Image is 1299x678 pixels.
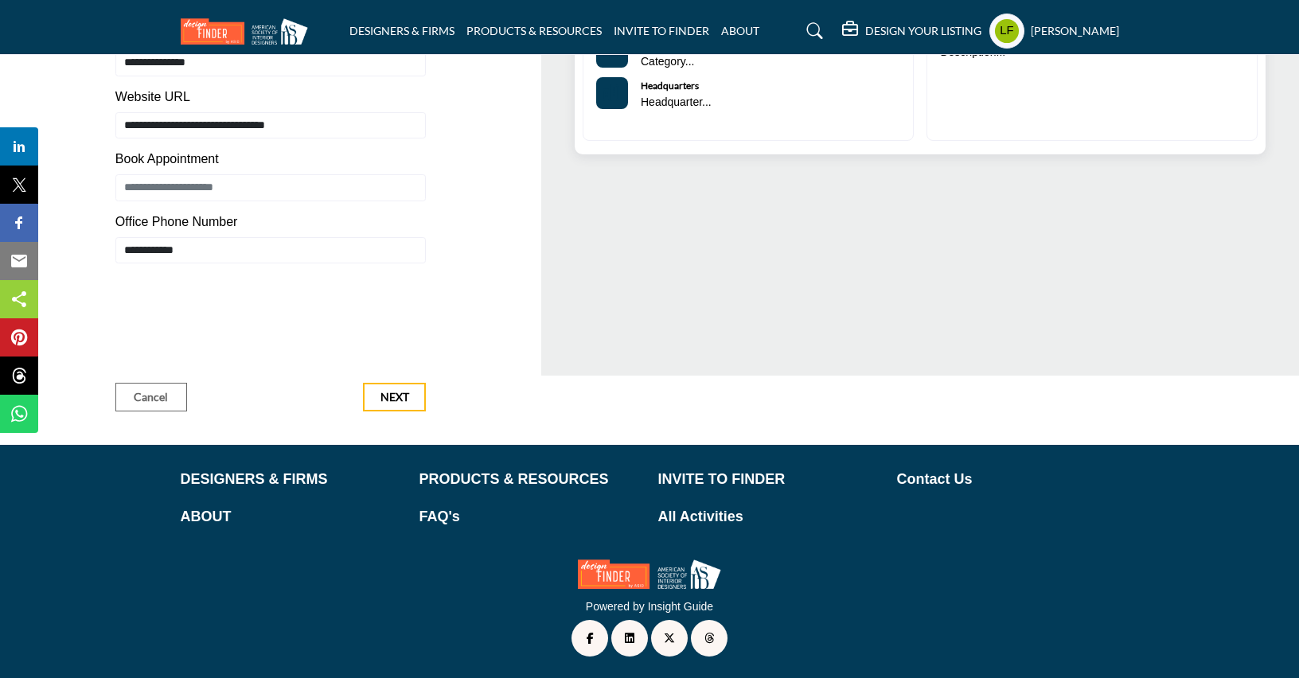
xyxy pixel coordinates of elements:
a: INVITE TO FINDER [614,24,709,37]
button: Cancel [115,383,187,411]
input: Enter Book Appointment [115,174,426,201]
img: No Site Logo [578,559,721,589]
img: site Logo [181,18,316,45]
input: Enter Supplier Sub-Heading [115,49,426,76]
div: DESIGN YOUR LISTING [842,21,981,41]
h5: [PERSON_NAME] [1031,23,1119,39]
a: Facebook Link [571,620,608,657]
a: PRODUCTS & RESOURCES [419,469,642,490]
button: Next [363,383,426,411]
label: Office Phone Number [115,212,238,232]
b: Headquarters [641,80,699,92]
span: Next [380,389,409,405]
a: Powered by Insight Guide [586,600,713,613]
a: ABOUT [181,506,403,528]
a: ABOUT [721,24,759,37]
a: DESIGNERS & FIRMS [181,469,403,490]
button: Show hide supplier dropdown [989,14,1024,49]
label: Website URL [115,88,190,107]
span: Cancel [134,389,168,405]
label: Book Appointment [115,150,219,169]
input: Enter Office Phone Number Include country code e.g. +1.987.654.3210 [115,237,426,264]
a: LinkedIn Link [611,620,648,657]
a: INVITE TO FINDER [658,469,880,490]
h5: DESIGN YOUR LISTING [865,24,981,38]
p: Headquarter... [641,95,712,111]
a: Contact Us [897,469,1119,490]
a: FAQ's [419,506,642,528]
a: All Activities [658,506,880,528]
a: Twitter Link [651,620,688,657]
p: Category... [641,54,716,70]
button: HeadQuarters [596,77,628,109]
a: Search [791,18,833,44]
a: DESIGNERS & FIRMS [349,24,454,37]
input: Enter Supplier Web Address [115,112,426,139]
a: PRODUCTS & RESOURCES [466,24,602,37]
a: Threads Link [691,620,728,657]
